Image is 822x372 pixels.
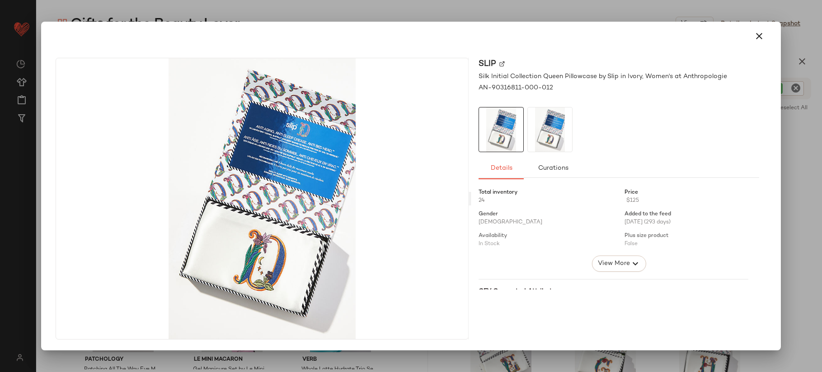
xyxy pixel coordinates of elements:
[479,83,553,93] span: AN-90316811-000-012
[479,287,748,296] div: CFY Generated Attributes
[528,107,572,152] img: 90316811_012_b
[538,165,568,172] span: Curations
[479,72,727,81] span: Silk Initial Collection Queen Pillowcase by Slip in Ivory, Women's at Anthropologie
[592,256,646,272] button: View More
[499,61,505,67] img: svg%3e
[597,258,629,269] span: View More
[479,107,523,152] img: 90316811_012_b
[56,58,468,339] img: 90316811_012_b
[490,165,512,172] span: Details
[479,58,496,70] span: Slip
